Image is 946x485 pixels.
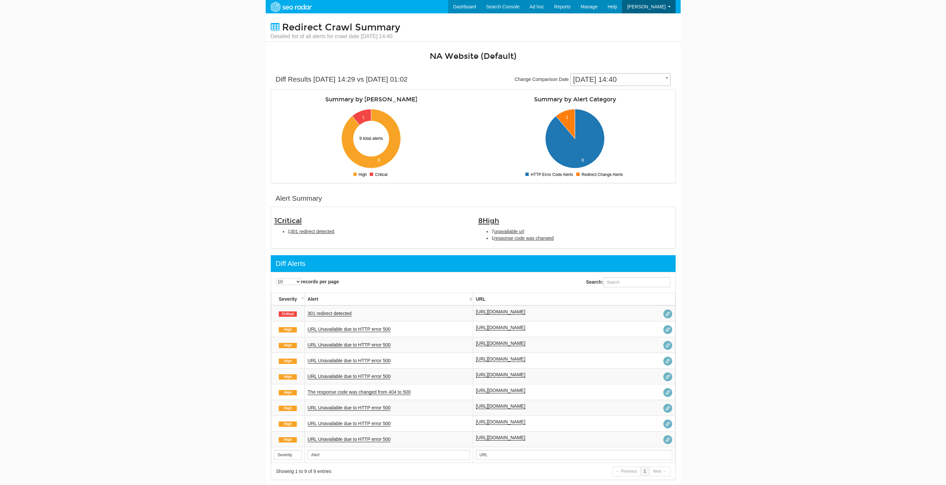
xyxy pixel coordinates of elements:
span: High [279,327,297,332]
span: High [279,359,297,364]
a: URL Unavailable due to HTTP error 500 [308,326,391,332]
input: Search: [603,277,670,287]
small: Detailed list of all alerts for crawl date [DATE] 14:40. [271,33,400,40]
span: Critical [277,216,302,225]
li: 7 [492,228,672,235]
span: unavailable url [494,229,524,234]
span: High [279,406,297,411]
a: URL Unavailable due to HTTP error 500 [308,436,391,442]
span: High [279,390,297,395]
a: [URL][DOMAIN_NAME] [476,435,525,441]
li: 1 [492,235,672,241]
a: [URL][DOMAIN_NAME] [476,356,525,362]
span: Redirect chain [663,388,672,397]
input: Search [476,450,672,460]
span: Redirect chain [663,341,672,350]
span: Redirect chain [663,309,672,318]
th: Severity: activate to sort column descending [271,293,305,306]
input: Search [308,450,470,460]
input: Search [274,450,302,460]
a: [URL][DOMAIN_NAME] [476,341,525,346]
h4: Summary by [PERSON_NAME] [274,96,468,103]
span: Redirect Crawl Summary [282,22,400,33]
img: SEORadar [268,1,314,13]
span: response code was changed [494,235,553,241]
a: The response code was changed from 404 to 500 [308,389,411,395]
a: 1 [640,467,650,476]
span: Redirect chain [663,435,672,444]
th: URL [473,293,675,306]
span: [PERSON_NAME] [627,4,666,9]
span: High [279,343,297,348]
span: Reports [554,4,571,9]
a: [URL][DOMAIN_NAME] [476,403,525,409]
th: Alert: activate to sort column ascending [305,293,473,306]
a: Next → [649,467,670,476]
a: [URL][DOMAIN_NAME] [476,309,525,315]
span: Help [608,4,617,9]
div: Diff Results [DATE] 14:29 vs [DATE] 01:02 [276,74,408,84]
span: 301 redirect detected [290,229,334,234]
h4: Summary by Alert Category [478,96,672,103]
a: URL Unavailable due to HTTP error 500 [308,358,391,364]
a: URL Unavailable due to HTTP error 500 [308,421,391,426]
a: ← Previous [612,467,640,476]
span: Redirect chain [663,372,672,381]
select: records per page [276,278,301,285]
li: 1 [288,228,468,235]
span: 09/10/2025 14:40 [570,73,671,86]
a: [URL][DOMAIN_NAME] [476,372,525,378]
a: URL Unavailable due to HTTP error 500 [308,374,391,379]
div: Showing 1 to 9 of 9 entries [276,468,465,475]
a: [URL][DOMAIN_NAME] [476,388,525,393]
a: [URL][DOMAIN_NAME] [476,325,525,330]
a: NA Website (Default) [430,51,516,61]
span: Change Comparison Date [515,77,569,82]
span: High [483,216,499,225]
span: High [279,421,297,427]
text: 9 total alerts [359,136,383,141]
a: URL Unavailable due to HTTP error 500 [308,405,391,411]
span: Critical [279,311,297,317]
span: Redirect chain [663,404,672,413]
a: 301 redirect detected [308,311,352,316]
span: 09/10/2025 14:40 [571,75,670,84]
span: Search Console [486,4,520,9]
div: Alert Summary [276,193,322,203]
span: Redirect chain [663,419,672,428]
a: [URL][DOMAIN_NAME] [476,419,525,425]
span: Redirect chain [663,357,672,366]
span: Redirect chain [663,325,672,334]
span: Ad hoc [529,4,544,9]
label: Search: [586,277,670,287]
span: 8 [478,216,499,225]
span: Manage [581,4,598,9]
span: 1 [274,216,302,225]
span: High [279,437,297,443]
label: records per page [276,278,339,285]
div: Diff Alerts [276,259,306,269]
a: URL Unavailable due to HTTP error 500 [308,342,391,348]
span: High [279,374,297,380]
